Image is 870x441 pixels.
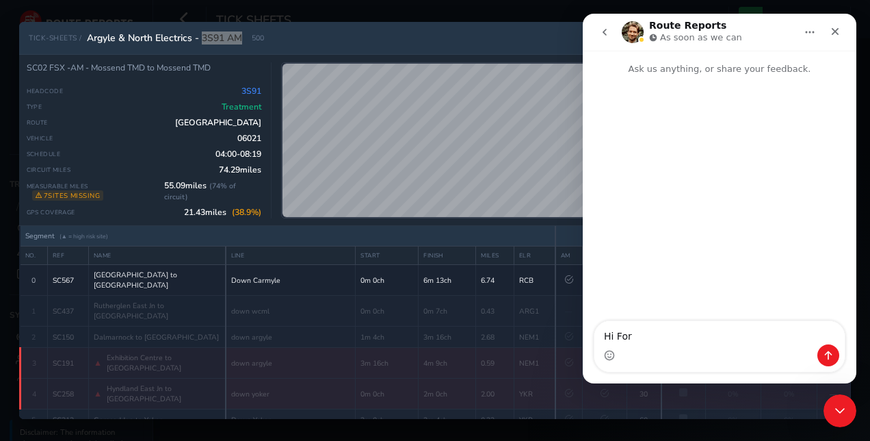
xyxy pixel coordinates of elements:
[476,247,514,265] th: MILES
[237,133,261,144] span: 06021
[107,353,220,373] span: Exhibition Centre to [GEOGRAPHIC_DATA]
[817,379,850,409] td: —
[356,296,419,327] td: 0m 0ch
[222,101,261,112] span: Treatment
[356,327,419,348] td: 1m 4ch
[565,306,572,316] span: —
[419,327,476,348] td: 3m 16ch
[728,389,739,399] span: 0%
[476,327,514,348] td: 2.68
[226,327,356,348] td: down argyle
[356,379,419,409] td: 0m 0ch
[89,247,226,265] th: NAME
[419,247,476,265] th: FINISH
[232,207,261,218] span: ( 38.9 %)
[555,247,583,265] th: AM
[476,379,514,409] td: 2.00
[356,265,419,296] td: 0m 0ch
[175,117,261,128] span: [GEOGRAPHIC_DATA]
[226,296,356,327] td: down wcml
[241,86,261,97] span: 3S91
[356,247,419,265] th: START
[419,296,476,327] td: 0m 7ch
[627,379,661,409] td: 30
[94,332,219,342] span: Dalmarnock to [GEOGRAPHIC_DATA]
[514,348,555,379] td: NEM1
[94,301,220,321] span: Rutherglen East Jn to [GEOGRAPHIC_DATA]
[514,265,555,296] td: RCB
[514,296,555,327] td: ARG1
[419,379,476,409] td: 2m 0ch
[514,379,555,409] td: YKR
[226,265,356,296] td: Down Carmyle
[21,226,555,247] th: Segment
[476,348,514,379] td: 0.59
[583,14,856,383] iframe: Intercom live chat
[164,180,261,202] span: 55.09 miles
[215,149,261,160] span: 04:00 - 08:19
[419,265,476,296] td: 6m 13ch
[356,348,419,379] td: 3m 16ch
[784,389,795,399] span: 0%
[107,383,220,404] span: Hyndland East Jn to [GEOGRAPHIC_DATA]
[823,394,856,427] iframe: Intercom live chat
[226,379,356,409] td: down yoker
[476,265,514,296] td: 6.74
[419,348,476,379] td: 4m 9ch
[555,226,661,247] th: Plan
[514,327,555,348] td: NEM1
[219,164,261,175] span: 74.29 miles
[226,247,356,265] th: LINE
[94,270,220,290] span: [GEOGRAPHIC_DATA] to [GEOGRAPHIC_DATA]
[282,64,843,218] canvas: Map
[184,207,261,218] span: 21.43 miles
[514,247,555,265] th: ELR
[226,348,356,379] td: down argyle
[164,181,236,202] span: ( 74 % of circuit)
[476,296,514,327] td: 0.43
